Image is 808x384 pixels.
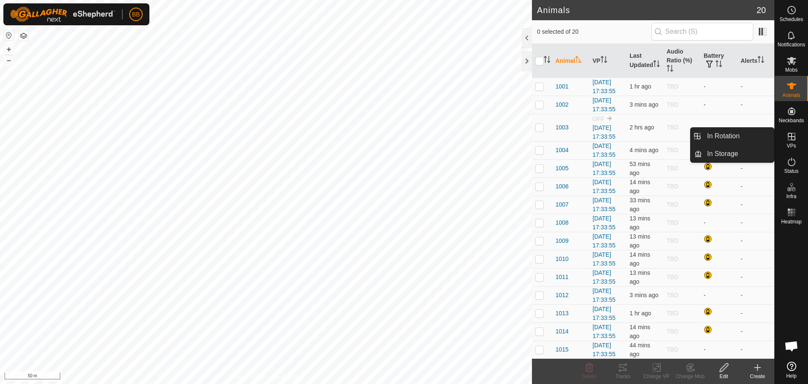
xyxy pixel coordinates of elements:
[537,27,651,36] span: 0 selected of 20
[667,147,678,153] span: TBD
[737,214,774,232] td: -
[555,218,569,227] span: 1008
[667,219,678,226] span: TBD
[787,143,796,148] span: VPs
[555,123,569,132] span: 1003
[593,215,616,231] a: [DATE] 17:33:55
[630,179,650,194] span: 30 Aug 2025, 10:21 am
[640,373,673,380] div: Change VP
[667,183,678,190] span: TBD
[737,232,774,250] td: -
[667,201,678,208] span: TBD
[715,62,722,68] p-sorticon: Activate to sort
[737,78,774,96] td: -
[593,287,616,303] a: [DATE] 17:33:55
[737,159,774,177] td: -
[593,342,616,357] a: [DATE] 17:33:55
[700,78,737,96] td: -
[737,196,774,214] td: -
[132,10,140,19] span: BB
[667,292,678,298] span: TBD
[784,169,798,174] span: Status
[555,100,569,109] span: 1002
[757,57,764,64] p-sorticon: Activate to sort
[274,373,299,381] a: Contact Us
[593,161,616,176] a: [DATE] 17:33:55
[626,44,663,78] th: Last Updated
[630,342,650,357] span: 30 Aug 2025, 9:51 am
[700,44,737,78] th: Battery
[667,328,678,335] span: TBD
[702,145,774,162] a: In Storage
[593,115,604,122] span: OFF
[707,149,738,159] span: In Storage
[593,179,616,194] a: [DATE] 17:33:55
[700,114,737,141] td: -
[537,5,757,15] h2: Animals
[667,237,678,244] span: TBD
[741,373,774,380] div: Create
[630,269,650,285] span: 30 Aug 2025, 10:21 am
[233,373,264,381] a: Privacy Policy
[663,44,700,78] th: Audio Ratio (%)
[737,96,774,114] td: -
[630,161,650,176] span: 30 Aug 2025, 9:41 am
[593,142,616,158] a: [DATE] 17:33:55
[667,255,678,262] span: TBD
[786,373,797,379] span: Help
[737,286,774,304] td: -
[630,292,658,298] span: 30 Aug 2025, 10:31 am
[555,327,569,336] span: 1014
[544,57,550,64] p-sorticon: Activate to sort
[4,44,14,54] button: +
[757,4,766,16] span: 20
[582,373,597,379] span: Delete
[786,194,796,199] span: Infra
[737,114,774,141] td: -
[630,215,650,231] span: 30 Aug 2025, 10:21 am
[555,345,569,354] span: 1015
[575,57,582,64] p-sorticon: Activate to sort
[552,44,589,78] th: Animal
[700,96,737,114] td: -
[593,233,616,249] a: [DATE] 17:33:55
[630,83,651,90] span: 30 Aug 2025, 8:43 am
[630,124,654,131] span: 30 Aug 2025, 8:31 am
[601,57,607,64] p-sorticon: Activate to sort
[4,30,14,40] button: Reset Map
[606,373,640,380] div: Tracks
[667,165,678,172] span: TBD
[630,101,658,108] span: 30 Aug 2025, 10:31 am
[630,251,650,267] span: 30 Aug 2025, 10:21 am
[737,304,774,322] td: -
[775,358,808,382] a: Help
[630,233,650,249] span: 30 Aug 2025, 10:21 am
[737,341,774,359] td: -
[555,309,569,318] span: 1013
[555,291,569,300] span: 1012
[737,177,774,196] td: -
[4,55,14,65] button: –
[555,255,569,263] span: 1010
[555,273,569,282] span: 1011
[778,42,805,47] span: Notifications
[700,341,737,359] td: -
[651,23,753,40] input: Search (S)
[779,17,803,22] span: Schedules
[779,118,804,123] span: Neckbands
[555,236,569,245] span: 1009
[555,164,569,173] span: 1005
[667,124,678,131] span: TBD
[555,182,569,191] span: 1006
[781,219,802,224] span: Heatmap
[702,128,774,145] a: In Rotation
[555,146,569,155] span: 1004
[737,250,774,268] td: -
[630,310,651,317] span: 30 Aug 2025, 9:21 am
[630,324,650,339] span: 30 Aug 2025, 10:21 am
[673,373,707,380] div: Change Mob
[700,214,737,232] td: -
[555,82,569,91] span: 1001
[707,373,741,380] div: Edit
[691,145,774,162] li: In Storage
